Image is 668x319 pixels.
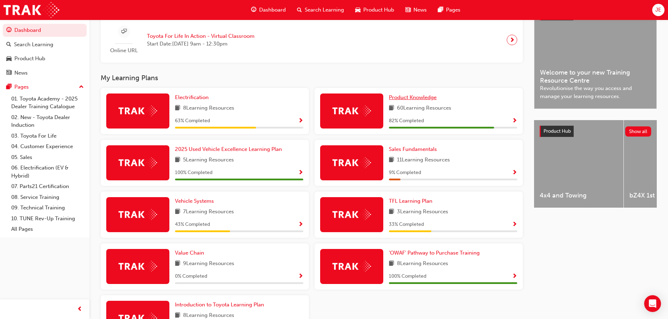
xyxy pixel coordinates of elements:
[652,4,664,16] button: JE
[363,6,394,14] span: Product Hub
[8,141,87,152] a: 04. Customer Experience
[14,41,53,49] div: Search Learning
[147,32,255,40] span: Toyota For Life In Action - Virtual Classroom
[8,202,87,213] a: 09. Technical Training
[350,3,400,17] a: car-iconProduct Hub
[512,222,517,228] span: Show Progress
[175,259,180,268] span: book-icon
[175,197,217,205] a: Vehicle Systems
[534,120,623,208] a: 4x4 and Towing
[355,6,360,14] span: car-icon
[251,6,256,14] span: guage-icon
[3,81,87,93] button: Pages
[77,305,82,314] span: prev-icon
[259,6,286,14] span: Dashboard
[298,168,303,177] button: Show Progress
[101,74,523,82] h3: My Learning Plans
[175,169,212,177] span: 100 % Completed
[8,152,87,163] a: 05. Sales
[305,6,344,14] span: Search Learning
[298,272,303,281] button: Show Progress
[291,3,350,17] a: search-iconSearch Learning
[175,250,204,256] span: Value Chain
[544,128,571,134] span: Product Hub
[14,55,45,63] div: Product Hub
[389,169,421,177] span: 9 % Completed
[405,6,411,14] span: news-icon
[389,93,439,102] a: Product Knowledge
[512,168,517,177] button: Show Progress
[512,117,517,125] button: Show Progress
[175,301,264,308] span: Introduction to Toyota Learning Plan
[121,27,127,36] span: sessionType_ONLINE_URL-icon
[175,93,211,102] a: Electrification
[183,156,234,165] span: 5 Learning Resources
[298,117,303,125] button: Show Progress
[298,220,303,229] button: Show Progress
[389,104,394,113] span: book-icon
[389,208,394,216] span: book-icon
[540,84,651,100] span: Revolutionise the way you access and manage your learning resources.
[8,162,87,181] a: 06. Electrification (EV & Hybrid)
[446,6,460,14] span: Pages
[389,94,437,100] span: Product Knowledge
[183,208,234,216] span: 7 Learning Resources
[389,146,437,152] span: Sales Fundamentals
[540,192,618,200] span: 4x4 and Towing
[175,249,207,257] a: Value Chain
[540,69,651,84] span: Welcome to your new Training Resource Centre
[389,197,435,205] a: TFL Learning Plan
[400,3,432,17] a: news-iconNews
[175,156,180,165] span: book-icon
[8,112,87,131] a: 02. New - Toyota Dealer Induction
[625,126,652,137] button: Show all
[3,38,87,51] a: Search Learning
[175,117,210,125] span: 63 % Completed
[119,157,157,168] img: Trak
[332,105,371,116] img: Trak
[3,67,87,79] a: News
[8,192,87,203] a: 08. Service Training
[79,83,84,92] span: up-icon
[332,261,371,272] img: Trak
[512,118,517,124] span: Show Progress
[644,295,661,312] div: Open Intercom Messenger
[512,170,517,176] span: Show Progress
[298,273,303,280] span: Show Progress
[8,213,87,224] a: 10. TUNE Rev-Up Training
[397,208,448,216] span: 3 Learning Resources
[175,104,180,113] span: book-icon
[3,52,87,65] a: Product Hub
[6,42,11,48] span: search-icon
[540,126,651,137] a: Product HubShow all
[512,273,517,280] span: Show Progress
[389,249,483,257] a: 'OWAF' Pathway to Purchase Training
[8,224,87,235] a: All Pages
[106,23,517,57] a: Online URLToyota For Life In Action - Virtual ClassroomStart Date:[DATE] 9am - 12:30pm
[245,3,291,17] a: guage-iconDashboard
[106,47,141,55] span: Online URL
[512,220,517,229] button: Show Progress
[510,35,515,45] span: next-icon
[175,145,285,153] a: 2025 Used Vehicle Excellence Learning Plan
[8,131,87,141] a: 03. Toyota For Life
[389,198,432,204] span: TFL Learning Plan
[8,93,87,112] a: 01. Toyota Academy - 2025 Dealer Training Catalogue
[183,104,234,113] span: 8 Learning Resources
[6,56,12,62] span: car-icon
[298,170,303,176] span: Show Progress
[534,3,657,109] a: Latest NewsShow allWelcome to your new Training Resource CentreRevolutionise the way you access a...
[175,301,267,309] a: Introduction to Toyota Learning Plan
[397,259,448,268] span: 8 Learning Resources
[183,259,234,268] span: 9 Learning Resources
[389,145,440,153] a: Sales Fundamentals
[389,117,424,125] span: 82 % Completed
[4,2,59,18] img: Trak
[8,181,87,192] a: 07. Parts21 Certification
[175,198,214,204] span: Vehicle Systems
[298,222,303,228] span: Show Progress
[3,24,87,37] a: Dashboard
[175,146,282,152] span: 2025 Used Vehicle Excellence Learning Plan
[119,261,157,272] img: Trak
